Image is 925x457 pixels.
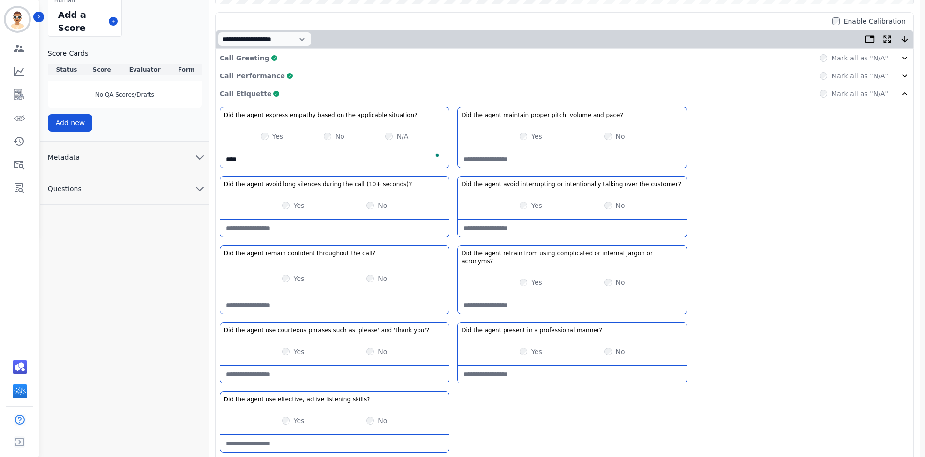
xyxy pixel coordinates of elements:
svg: chevron down [194,183,206,194]
h3: Did the agent use effective, active listening skills? [224,396,370,403]
p: Call Performance [220,71,285,81]
h3: Did the agent refrain from using complicated or internal jargon or acronyms? [462,250,683,265]
label: Mark all as "N/A" [831,71,888,81]
button: Questions chevron down [40,173,209,205]
label: Yes [294,274,305,283]
button: Add new [48,114,93,132]
label: Yes [272,132,283,141]
h3: Did the agent express empathy based on the applicable situation? [224,111,418,119]
label: No [335,132,344,141]
svg: chevron down [194,151,206,163]
label: No [616,278,625,287]
img: Bordered avatar [6,8,29,31]
th: Form [171,64,202,75]
label: Mark all as "N/A" [831,53,888,63]
label: Yes [531,201,542,210]
h3: Did the agent maintain proper pitch, volume and pace? [462,111,623,119]
button: Metadata chevron down [40,142,209,173]
label: Yes [531,347,542,356]
p: Call Etiquette [220,89,272,99]
label: No [378,201,387,210]
label: No [616,132,625,141]
th: Status [48,64,85,75]
span: Questions [40,184,90,193]
label: N/A [397,132,409,141]
h3: Score Cards [48,48,202,58]
textarea: To enrich screen reader interactions, please activate Accessibility in Grammarly extension settings [220,150,449,168]
label: No [616,347,625,356]
span: Metadata [40,152,88,162]
p: Call Greeting [220,53,269,63]
div: Add a Score [56,6,105,36]
h3: Did the agent use courteous phrases such as 'please' and 'thank you'? [224,326,429,334]
label: No [616,201,625,210]
th: Score [85,64,119,75]
label: No [378,347,387,356]
label: Mark all as "N/A" [831,89,888,99]
label: Yes [531,132,542,141]
h3: Did the agent avoid interrupting or intentionally talking over the customer? [462,180,681,188]
h3: Did the agent remain confident throughout the call? [224,250,375,257]
label: Enable Calibration [844,16,906,26]
label: Yes [294,347,305,356]
div: No QA Scores/Drafts [48,81,202,108]
th: Evaluator [119,64,171,75]
label: Yes [531,278,542,287]
label: No [378,274,387,283]
h3: Did the agent avoid long silences during the call (10+ seconds)? [224,180,412,188]
h3: Did the agent present in a professional manner? [462,326,602,334]
label: Yes [294,201,305,210]
label: No [378,416,387,426]
label: Yes [294,416,305,426]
